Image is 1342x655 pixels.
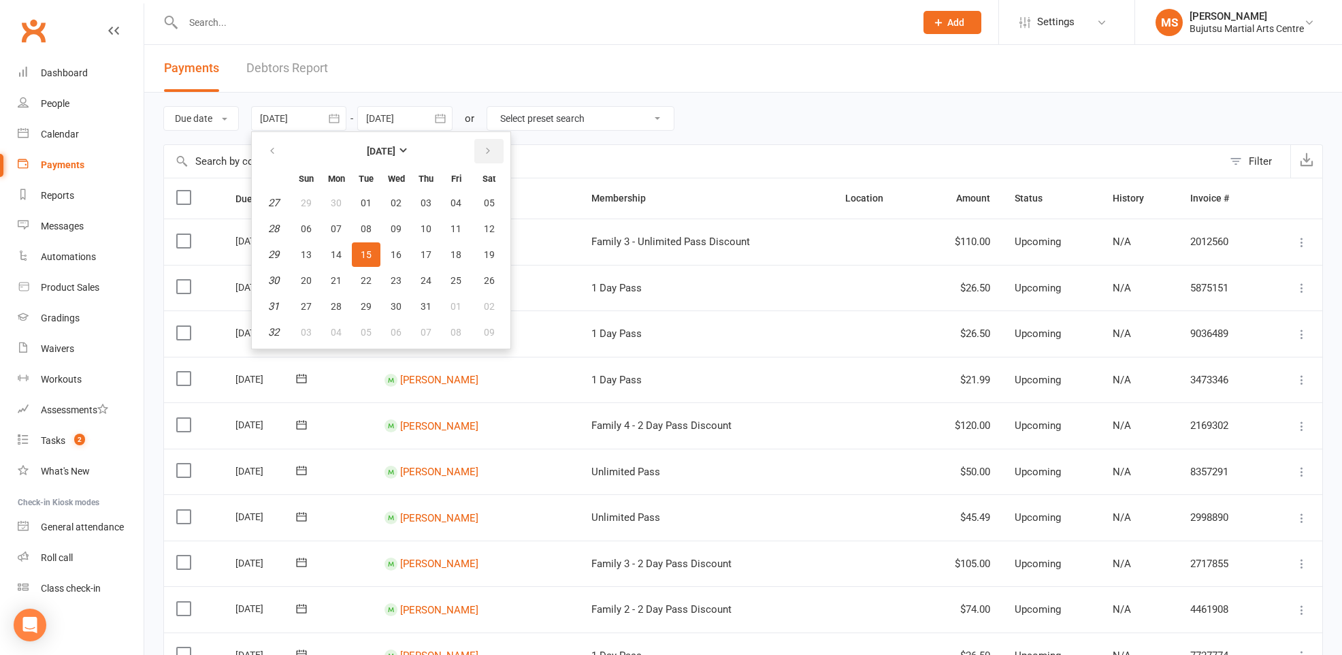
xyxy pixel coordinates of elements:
[179,13,906,32] input: Search...
[1100,178,1178,219] th: History
[164,145,1223,178] input: Search by contact name or invoice number
[472,242,506,267] button: 19
[421,275,431,286] span: 24
[322,320,350,345] button: 04
[163,106,239,131] button: Due date
[919,494,1002,541] td: $45.49
[442,294,470,319] button: 01
[412,268,440,293] button: 24
[41,67,88,78] div: Dashboard
[412,191,440,215] button: 03
[268,249,279,261] em: 29
[482,174,495,184] small: Saturday
[74,434,85,445] span: 2
[382,191,410,215] button: 02
[1113,603,1131,616] span: N/A
[451,327,461,338] span: 08
[41,313,80,323] div: Gradings
[41,98,69,109] div: People
[235,368,298,389] div: [DATE]
[391,301,402,312] span: 30
[412,320,440,345] button: 07
[919,178,1002,219] th: Amount
[331,249,342,260] span: 14
[421,197,431,208] span: 03
[919,449,1002,495] td: $50.00
[322,217,350,241] button: 07
[292,294,321,319] button: 27
[322,191,350,215] button: 30
[1178,310,1266,357] td: 9036489
[1015,282,1061,294] span: Upcoming
[451,174,461,184] small: Friday
[1178,178,1266,219] th: Invoice #
[472,191,506,215] button: 05
[322,294,350,319] button: 28
[16,14,50,48] a: Clubworx
[484,275,495,286] span: 26
[1178,586,1266,633] td: 4461908
[352,217,380,241] button: 08
[1113,558,1131,570] span: N/A
[301,301,312,312] span: 27
[299,174,314,184] small: Sunday
[1190,22,1304,35] div: Bujutsu Martial Arts Centre
[391,223,402,234] span: 09
[1113,282,1131,294] span: N/A
[41,374,82,385] div: Workouts
[18,272,144,303] a: Product Sales
[1015,374,1061,386] span: Upcoming
[18,364,144,395] a: Workouts
[421,301,431,312] span: 31
[484,249,495,260] span: 19
[322,242,350,267] button: 14
[1113,374,1131,386] span: N/A
[442,242,470,267] button: 18
[1249,153,1272,170] div: Filter
[235,276,298,298] div: [DATE]
[235,460,298,481] div: [DATE]
[1178,402,1266,449] td: 2169302
[331,223,342,234] span: 07
[382,242,410,267] button: 16
[18,89,144,119] a: People
[472,268,506,293] button: 26
[1015,236,1061,248] span: Upcoming
[18,543,144,573] a: Roll call
[41,343,74,354] div: Waivers
[400,466,478,478] a: [PERSON_NAME]
[1178,541,1266,587] td: 2717855
[361,197,372,208] span: 01
[18,119,144,150] a: Calendar
[41,251,96,262] div: Automations
[322,268,350,293] button: 21
[372,178,579,219] th: Contact
[591,419,732,432] span: Family 4 - 2 Day Pass Discount
[1113,466,1131,478] span: N/A
[1015,419,1061,432] span: Upcoming
[442,268,470,293] button: 25
[1178,219,1266,265] td: 2012560
[388,174,405,184] small: Wednesday
[361,327,372,338] span: 05
[1178,449,1266,495] td: 8357291
[301,275,312,286] span: 20
[947,17,964,28] span: Add
[442,217,470,241] button: 11
[292,268,321,293] button: 20
[1178,494,1266,541] td: 2998890
[41,466,90,477] div: What's New
[268,274,279,287] em: 30
[484,301,495,312] span: 02
[301,327,312,338] span: 03
[484,197,495,208] span: 05
[1015,511,1061,524] span: Upcoming
[1015,466,1061,478] span: Upcoming
[352,294,380,319] button: 29
[412,294,440,319] button: 31
[352,242,380,267] button: 15
[359,174,374,184] small: Tuesday
[1113,327,1131,340] span: N/A
[235,230,298,251] div: [DATE]
[361,249,372,260] span: 15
